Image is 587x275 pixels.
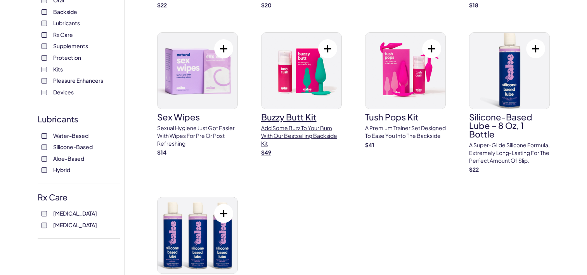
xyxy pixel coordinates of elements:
[42,9,47,15] input: Backside
[157,124,238,147] p: Sexual hygiene just got easier with wipes for pre or post refreshing
[157,2,167,9] strong: $ 22
[53,165,70,175] span: Hybrid
[469,166,479,173] strong: $ 22
[469,113,550,138] h3: Silicone-Based Lube – 8 oz, 1 bottle
[261,149,271,156] strong: $ 49
[261,32,342,156] a: buzzy butt kitbuzzy butt kitAdd some buzz to your bum with our bestselling backside kit$49
[42,223,47,228] input: [MEDICAL_DATA]
[42,78,47,84] input: Pleasure Enhancers
[157,32,238,156] a: sex wipessex wipesSexual hygiene just got easier with wipes for pre or post refreshing$14
[261,33,341,109] img: buzzy butt kit
[53,75,103,85] span: Pleasure Enhancers
[42,32,47,38] input: Rx Care
[42,144,47,150] input: Silicone-Based
[53,87,74,97] span: Devices
[365,32,446,149] a: tush pops kittush pops kitA premium trainer set designed to ease you into the backside$41
[261,124,342,147] p: Add some buzz to your bum with our bestselling backside kit
[365,124,446,139] p: A premium trainer set designed to ease you into the backside
[53,18,80,28] span: Lubricants
[157,113,238,121] h3: sex wipes
[261,113,342,121] h3: buzzy butt kit
[42,167,47,173] input: Hybrid
[469,33,549,109] img: Silicone-Based Lube – 8 oz, 1 bottle
[261,2,272,9] strong: $ 20
[53,41,88,51] span: Supplements
[53,142,93,152] span: Silicone-Based
[53,7,77,17] span: Backside
[42,156,47,162] input: Aloe-Based
[469,2,478,9] strong: $ 18
[158,197,237,273] img: Silicone-Based Lube – 8 oz, 3 bottles
[42,133,47,139] input: Water-Based
[53,220,97,230] span: [MEDICAL_DATA]
[42,44,47,49] input: Supplements
[157,149,166,156] strong: $ 14
[469,141,550,164] p: A super-glide silicone formula, extremely long-lasting for the perfect amount of slip.
[53,52,81,63] span: Protection
[53,30,73,40] span: Rx Care
[53,153,84,164] span: Aloe-Based
[158,33,237,109] img: sex wipes
[42,67,47,72] input: Kits
[469,32,550,173] a: Silicone-Based Lube – 8 oz, 1 bottleSilicone-Based Lube – 8 oz, 1 bottleA super-glide silicone fo...
[365,113,446,121] h3: tush pops kit
[42,55,47,61] input: Protection
[53,208,97,218] span: [MEDICAL_DATA]
[42,211,47,216] input: [MEDICAL_DATA]
[365,33,445,109] img: tush pops kit
[53,64,63,74] span: Kits
[365,141,374,148] strong: $ 41
[53,131,88,141] span: Water-Based
[42,90,47,95] input: Devices
[42,21,47,26] input: Lubricants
